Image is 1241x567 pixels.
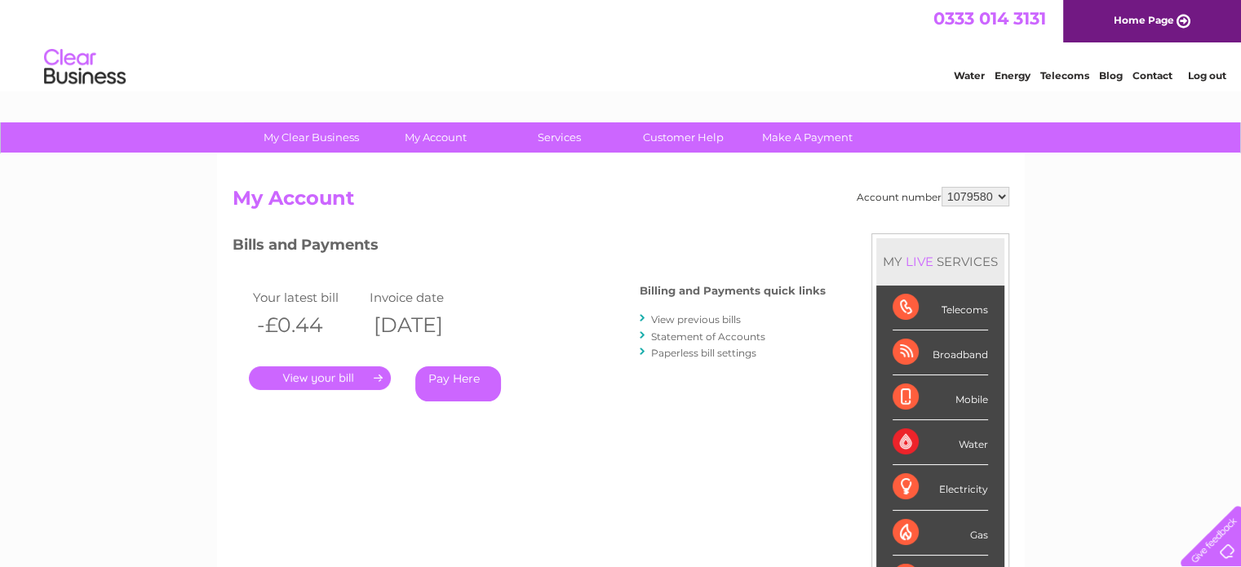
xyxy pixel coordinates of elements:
a: Pay Here [415,366,501,401]
a: Telecoms [1040,69,1089,82]
a: My Clear Business [244,122,379,153]
div: Telecoms [893,286,988,330]
td: Invoice date [366,286,483,308]
div: Clear Business is a trading name of Verastar Limited (registered in [GEOGRAPHIC_DATA] No. 3667643... [236,9,1007,79]
th: [DATE] [366,308,483,342]
a: Services [492,122,627,153]
div: Gas [893,511,988,556]
a: Paperless bill settings [651,347,756,359]
div: Water [893,420,988,465]
a: Blog [1099,69,1123,82]
a: 0333 014 3131 [933,8,1046,29]
div: Account number [857,187,1009,206]
a: View previous bills [651,313,741,326]
a: . [249,366,391,390]
img: logo.png [43,42,126,92]
a: Statement of Accounts [651,330,765,343]
div: MY SERVICES [876,238,1004,285]
td: Your latest bill [249,286,366,308]
a: Make A Payment [740,122,875,153]
a: Water [954,69,985,82]
a: Energy [995,69,1030,82]
a: Log out [1187,69,1225,82]
div: Mobile [893,375,988,420]
div: LIVE [902,254,937,269]
a: Customer Help [616,122,751,153]
h2: My Account [233,187,1009,218]
a: My Account [368,122,503,153]
h4: Billing and Payments quick links [640,285,826,297]
div: Electricity [893,465,988,510]
h3: Bills and Payments [233,233,826,262]
th: -£0.44 [249,308,366,342]
div: Broadband [893,330,988,375]
a: Contact [1132,69,1172,82]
